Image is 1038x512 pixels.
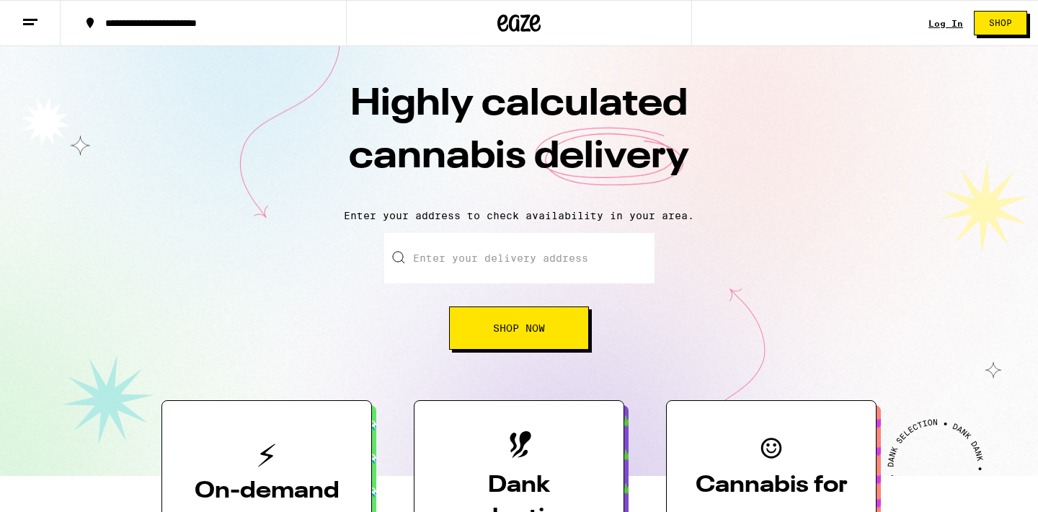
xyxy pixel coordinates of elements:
[963,11,1038,35] a: Shop
[267,79,771,198] h1: Highly calculated cannabis delivery
[14,210,1024,221] p: Enter your address to check availability in your area.
[989,19,1012,27] span: Shop
[384,233,655,283] input: Enter your delivery address
[493,323,545,333] span: Shop Now
[974,11,1027,35] button: Shop
[928,19,963,28] a: Log In
[449,306,589,350] button: Shop Now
